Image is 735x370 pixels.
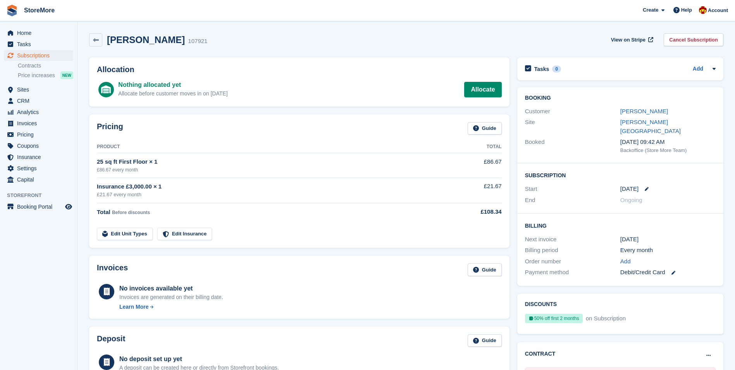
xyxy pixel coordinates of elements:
[525,257,620,266] div: Order number
[525,138,620,154] div: Booked
[439,153,501,178] td: £86.67
[525,185,620,194] div: Start
[97,141,439,153] th: Product
[525,350,556,358] h2: Contract
[4,28,73,38] a: menu
[97,228,153,240] a: Edit Unit Types
[464,82,501,97] a: Allocate
[7,192,77,199] span: Storefront
[4,84,73,95] a: menu
[525,301,716,308] h2: Discounts
[4,39,73,50] a: menu
[18,62,73,69] a: Contracts
[620,108,668,114] a: [PERSON_NAME]
[620,197,642,203] span: Ongoing
[620,185,639,194] time: 2025-10-10 00:00:00 UTC
[620,235,716,244] div: [DATE]
[439,141,501,153] th: Total
[525,171,716,179] h2: Subscription
[17,39,64,50] span: Tasks
[119,303,223,311] a: Learn More
[525,118,620,135] div: Site
[525,314,583,323] div: 50% off first 2 months
[4,174,73,185] a: menu
[468,334,502,347] a: Guide
[107,35,185,45] h2: [PERSON_NAME]
[112,210,150,215] span: Before discounts
[4,140,73,151] a: menu
[608,33,655,46] a: View on Stripe
[157,228,212,240] a: Edit Insurance
[97,166,439,173] div: £86.67 every month
[4,118,73,129] a: menu
[6,5,18,16] img: stora-icon-8386f47178a22dfd0bd8f6a31ec36ba5ce8667c1dd55bd0f319d3a0aa187defe.svg
[17,28,64,38] span: Home
[525,107,620,116] div: Customer
[620,268,716,277] div: Debit/Credit Card
[17,174,64,185] span: Capital
[664,33,723,46] a: Cancel Subscription
[681,6,692,14] span: Help
[525,246,620,255] div: Billing period
[525,268,620,277] div: Payment method
[64,202,73,211] a: Preview store
[17,140,64,151] span: Coupons
[21,4,58,17] a: StoreMore
[468,263,502,276] a: Guide
[611,36,645,44] span: View on Stripe
[468,122,502,135] a: Guide
[534,66,549,73] h2: Tasks
[525,196,620,205] div: End
[97,191,439,199] div: £21.67 every month
[643,6,658,14] span: Create
[17,129,64,140] span: Pricing
[118,80,227,90] div: Nothing allocated yet
[17,201,64,212] span: Booking Portal
[17,163,64,174] span: Settings
[17,95,64,106] span: CRM
[439,207,501,216] div: £108.34
[4,95,73,106] a: menu
[552,66,561,73] div: 0
[4,107,73,118] a: menu
[119,354,279,364] div: No deposit set up yet
[119,284,223,293] div: No invoices available yet
[118,90,227,98] div: Allocate before customer moves in on [DATE]
[708,7,728,14] span: Account
[4,163,73,174] a: menu
[97,157,439,166] div: 25 sq ft First Floor × 1
[119,293,223,301] div: Invoices are generated on their billing date.
[439,178,501,203] td: £21.67
[97,122,123,135] h2: Pricing
[699,6,707,14] img: Store More Team
[17,152,64,163] span: Insurance
[525,235,620,244] div: Next invoice
[97,65,502,74] h2: Allocation
[18,72,55,79] span: Price increases
[620,119,681,134] a: [PERSON_NAME][GEOGRAPHIC_DATA]
[60,71,73,79] div: NEW
[17,107,64,118] span: Analytics
[693,65,703,74] a: Add
[97,263,128,276] h2: Invoices
[525,221,716,229] h2: Billing
[18,71,73,80] a: Price increases NEW
[4,201,73,212] a: menu
[97,209,110,215] span: Total
[525,95,716,101] h2: Booking
[188,37,207,46] div: 107921
[119,303,148,311] div: Learn More
[17,118,64,129] span: Invoices
[4,129,73,140] a: menu
[620,138,716,147] div: [DATE] 09:42 AM
[4,50,73,61] a: menu
[97,334,125,347] h2: Deposit
[620,147,716,154] div: Backoffice (Store More Team)
[620,257,631,266] a: Add
[97,182,439,191] div: Insurance £3,000.00 × 1
[17,84,64,95] span: Sites
[4,152,73,163] a: menu
[17,50,64,61] span: Subscriptions
[584,315,626,322] span: on Subscription
[620,246,716,255] div: Every month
